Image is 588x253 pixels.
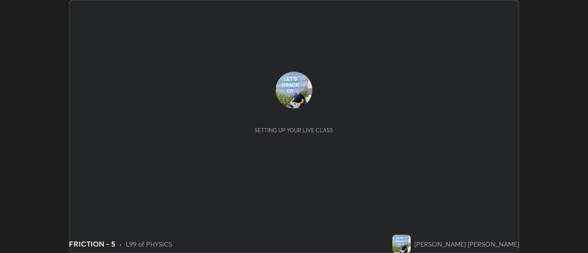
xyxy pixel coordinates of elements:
[414,239,519,249] div: [PERSON_NAME] [PERSON_NAME]
[126,239,172,249] div: L99 of PHYSICS
[69,238,115,249] div: FRICTION - 5
[392,235,411,253] img: 7d7f4a73bbfb4e50a1e6aa97a1a5dfaf.jpg
[276,72,312,108] img: 7d7f4a73bbfb4e50a1e6aa97a1a5dfaf.jpg
[119,239,122,249] div: •
[254,127,333,134] div: Setting up your live class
